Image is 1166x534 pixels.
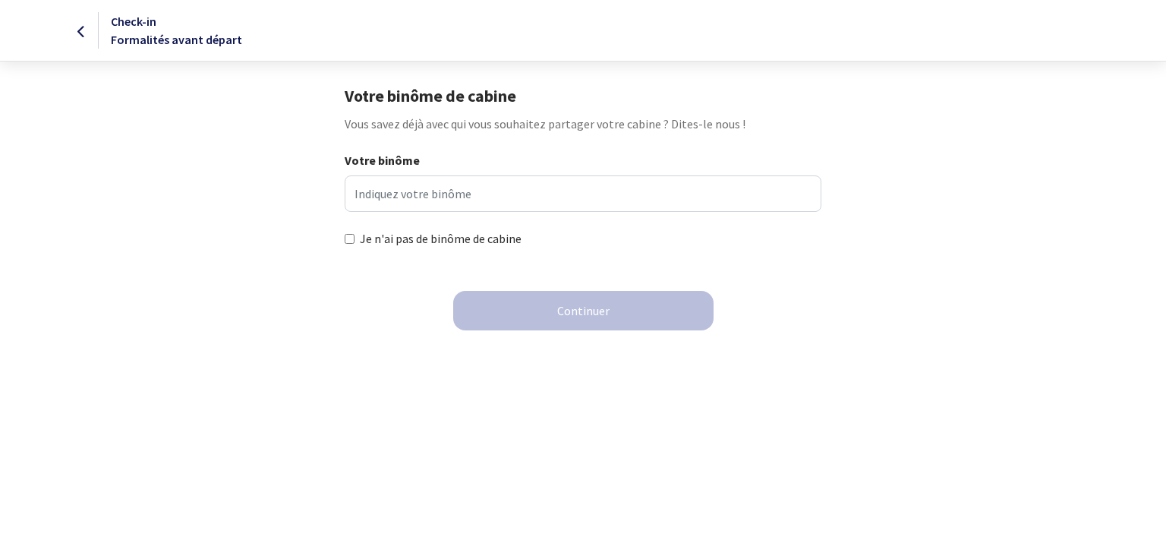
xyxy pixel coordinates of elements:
span: Check-in Formalités avant départ [111,14,242,47]
button: Continuer [453,291,714,330]
p: Vous savez déjà avec qui vous souhaitez partager votre cabine ? Dites-le nous ! [345,115,821,133]
input: Indiquez votre binôme [345,175,821,212]
h1: Votre binôme de cabine [345,86,821,106]
strong: Votre binôme [345,153,420,168]
label: Je n'ai pas de binôme de cabine [360,229,522,248]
